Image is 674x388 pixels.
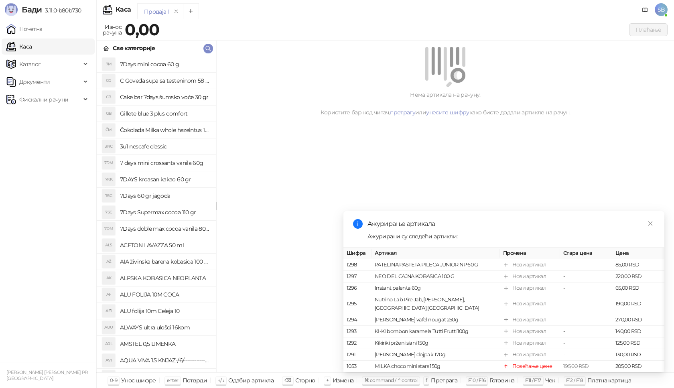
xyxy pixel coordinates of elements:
div: AL5 [102,239,115,252]
h4: 7Days Supermax cocoa 110 gr [120,206,210,219]
h4: ALPSKA KOBASICA NEOPLANTA [120,272,210,284]
a: унесите шифру [426,109,469,116]
h4: 7Days 60 gr jagoda [120,189,210,202]
span: ↑/↓ [218,377,224,383]
div: Нови артикал [512,261,546,269]
h4: AQUA VIVA REBOOT 0.75L-/12/-- [120,370,210,383]
td: - [560,337,612,349]
h4: AMSTEL 0,5 LIMENKA [120,337,210,350]
h4: 3u1 nescafe classic [120,140,210,153]
div: Потврди [183,375,207,386]
td: - [560,314,612,325]
td: 1294 [343,314,372,325]
div: 7DM [102,222,115,235]
h4: AIA živinska barena kobasica 100 gr [120,255,210,268]
td: Instant palenta 60g [372,282,500,294]
span: 0-9 [110,377,117,383]
h4: ACETON LAVAZZA 50 ml [120,239,210,252]
h4: ALWAYS ultra ulošci 16kom [120,321,210,334]
td: PATELINA PASTETA PILECA JUNIOR NP 60 G [372,259,500,271]
h4: Čokolada Milka whole hazelntus 100 gr [120,124,210,136]
h4: 7Days doble max cocoa vanila 80 gr [120,222,210,235]
div: Чек [545,375,555,386]
div: 76G [102,189,115,202]
span: ⌘ command / ⌃ control [364,377,418,383]
div: A0L [102,337,115,350]
td: [PERSON_NAME] dojpak 170g [372,349,500,361]
div: 7M [102,58,115,71]
div: AK [102,272,115,284]
h4: Cake bar 7days šumsko voće 30 gr [120,91,210,104]
h4: 7Days mini cocoa 60 g [120,58,210,71]
td: - [560,326,612,337]
div: Нови артикал [512,272,546,280]
td: [PERSON_NAME] vafel nougat 250g [372,314,500,325]
span: info-circle [353,219,363,229]
a: Почетна [6,21,43,37]
td: 1053 [343,361,372,372]
th: Стара цена [560,248,612,259]
div: Платна картица [587,375,631,386]
div: Унос шифре [121,375,156,386]
td: 125,00 RSD [612,337,664,349]
span: f [426,377,427,383]
span: 195,00 RSD [563,363,589,369]
span: Каталог [19,56,41,72]
div: Нови артикал [512,315,546,323]
span: Бади [22,5,42,14]
small: [PERSON_NAME] [PERSON_NAME] PR [GEOGRAPHIC_DATA] [6,370,88,381]
td: 270,00 RSD [612,314,664,325]
td: 85,00 RSD [612,259,664,271]
td: - [560,259,612,271]
td: - [560,271,612,282]
div: Ажурирани су следећи артикли: [367,232,655,241]
div: Све категорије [113,44,155,53]
td: 1292 [343,337,372,349]
div: Нови артикал [512,339,546,347]
div: 7SC [102,206,115,219]
span: enter [167,377,179,383]
span: F10 / F16 [468,377,485,383]
div: ČM [102,124,115,136]
span: + [326,377,329,383]
div: AV1 [102,354,115,367]
td: 1298 [343,259,372,271]
td: MILKA choco mini stars 150g [372,361,500,372]
div: CB [102,91,115,104]
td: 1293 [343,326,372,337]
span: Фискални рачуни [19,91,68,108]
span: ⌫ [284,377,291,383]
td: KI-KI bombon karamela Tutti Frutti 100g [372,326,500,337]
td: 1297 [343,271,372,282]
div: Продаја 1 [144,7,169,16]
div: Повећање цене [512,362,552,370]
div: AŽ [102,255,115,268]
td: 190,00 RSD [612,294,664,314]
button: Плаћање [629,23,668,36]
td: 1295 [343,294,372,314]
td: 65,00 RSD [612,282,664,294]
span: 3.11.0-b80b730 [42,7,81,14]
th: Цена [612,248,664,259]
div: Нови артикал [512,300,546,308]
td: 140,00 RSD [612,326,664,337]
h4: 7 days mini crossants vanila 60g [120,156,210,169]
div: AF [102,288,115,301]
span: F12 / F18 [566,377,583,383]
div: Претрага [431,375,457,386]
strong: 0,00 [125,20,159,39]
span: SB [655,3,668,16]
td: NEO DEL CAJNA KOBASICA 100 G [372,271,500,282]
img: Logo [5,3,18,16]
div: CG [102,74,115,87]
th: Промена [500,248,560,259]
div: Ажурирање артикала [367,219,655,229]
h4: Gillete blue 3 plus comfort [120,107,210,120]
td: 1291 [343,349,372,361]
td: - [560,282,612,294]
h4: ALU FOLIJA 10M COCA [120,288,210,301]
h4: 7DAYS kroasan kakao 60 gr [120,173,210,186]
div: 3NC [102,140,115,153]
span: Документи [19,74,50,90]
button: Add tab [183,3,199,19]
